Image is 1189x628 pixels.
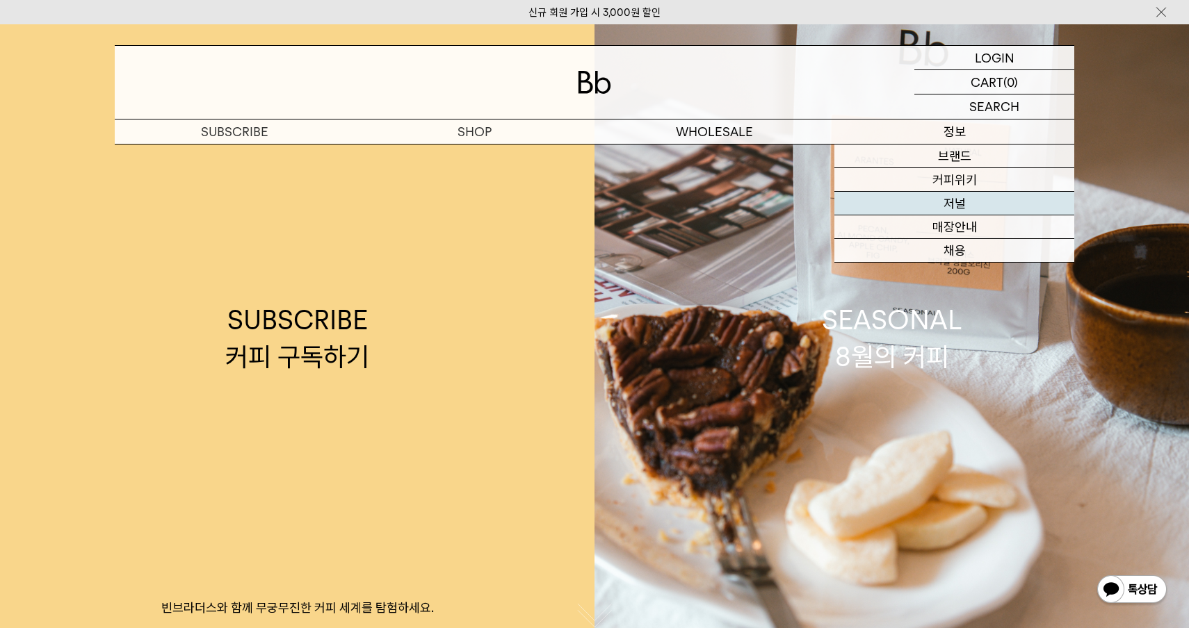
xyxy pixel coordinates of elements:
[225,301,369,375] div: SUBSCRIBE 커피 구독하기
[834,215,1074,239] a: 매장안내
[834,192,1074,215] a: 저널
[975,46,1014,69] p: LOGIN
[914,70,1074,94] a: CART (0)
[115,119,355,144] a: SUBSCRIBE
[1096,574,1168,607] img: 카카오톡 채널 1:1 채팅 버튼
[578,71,611,94] img: 로고
[1003,70,1018,94] p: (0)
[834,144,1074,168] a: 브랜드
[914,46,1074,70] a: LOGIN
[834,168,1074,192] a: 커피위키
[834,239,1074,263] a: 채용
[969,94,1019,119] p: SEARCH
[971,70,1003,94] p: CART
[822,301,962,375] div: SEASONAL 8월의 커피
[834,119,1074,144] p: 정보
[594,119,834,144] p: WHOLESALE
[355,119,594,144] a: SHOP
[528,6,661,19] a: 신규 회원 가입 시 3,000원 할인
